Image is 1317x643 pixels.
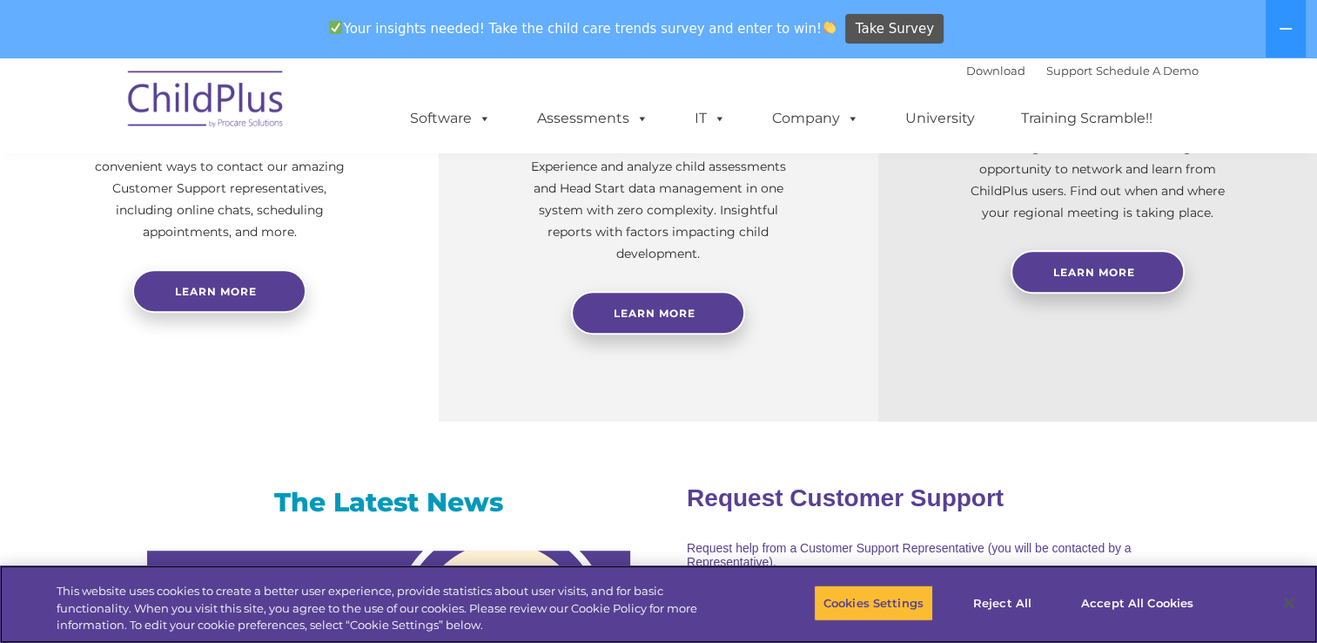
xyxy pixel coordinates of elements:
[1004,101,1170,136] a: Training Scramble!!
[132,269,306,313] a: Learn more
[948,585,1057,621] button: Reject All
[1046,64,1092,78] a: Support
[1096,64,1199,78] a: Schedule A Demo
[888,101,992,136] a: University
[856,14,934,44] span: Take Survey
[242,186,316,200] span: Phone number
[119,58,293,146] img: ChildPlus by Procare Solutions
[571,291,745,335] a: Learn More
[965,137,1230,224] p: Not using ChildPlus? These are a great opportunity to network and learn from ChildPlus users. Fin...
[322,11,843,45] span: Your insights needed! Take the child care trends survey and enter to win!
[57,583,724,634] div: This website uses cookies to create a better user experience, provide statistics about user visit...
[1053,266,1135,279] span: Learn More
[242,115,295,128] span: Last name
[614,307,695,320] span: Learn More
[845,14,944,44] a: Take Survey
[520,101,666,136] a: Assessments
[814,585,933,621] button: Cookies Settings
[966,64,1199,78] font: |
[526,156,790,265] p: Experience and analyze child assessments and Head Start data management in one system with zero c...
[329,21,342,34] img: ✅
[755,101,877,136] a: Company
[1011,250,1185,294] a: Learn More
[1270,584,1308,622] button: Close
[175,285,257,298] span: Learn more
[87,134,352,243] p: Need help with ChildPlus? We offer many convenient ways to contact our amazing Customer Support r...
[823,21,836,34] img: 👏
[393,101,508,136] a: Software
[1072,585,1203,621] button: Accept All Cookies
[147,485,630,520] h3: The Latest News
[677,101,743,136] a: IT
[966,64,1025,78] a: Download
